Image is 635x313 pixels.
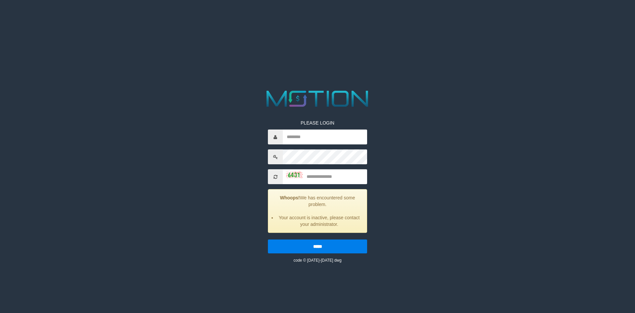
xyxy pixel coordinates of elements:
[280,195,300,200] strong: Whoops!
[268,120,367,126] p: PLEASE LOGIN
[262,88,373,110] img: MOTION_logo.png
[286,172,303,178] img: captcha
[276,214,362,228] li: Your account is inactive, please contact your administrator.
[293,258,341,263] small: code © [DATE]-[DATE] dwg
[268,189,367,233] div: We has encountered some problem.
